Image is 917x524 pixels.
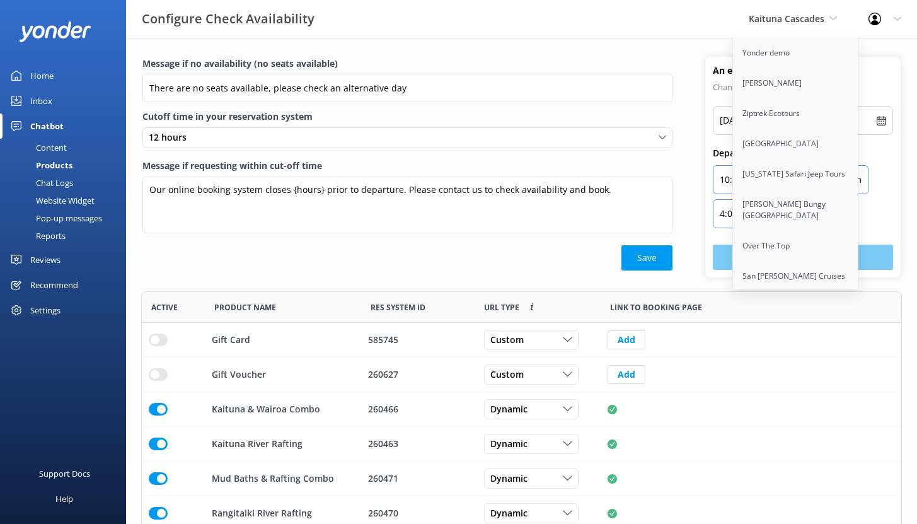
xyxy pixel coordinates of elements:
[142,9,314,29] h3: Configure Check Availability
[55,486,73,511] div: Help
[749,13,824,25] span: Kaituna Cascades
[149,131,194,144] span: 12 hours
[490,472,535,486] span: Dynamic
[368,472,468,486] div: 260471
[8,227,66,245] div: Reports
[30,272,78,298] div: Recommend
[490,506,535,520] span: Dynamic
[490,368,531,381] span: Custom
[733,68,859,98] a: [PERSON_NAME]
[490,333,531,347] span: Custom
[720,206,751,221] p: 4:00pm
[621,245,672,271] button: Save
[212,506,312,520] p: Rangitaiki River Rafting
[141,392,902,427] div: row
[212,437,303,451] p: Kaituna River Rafting
[8,209,102,227] div: Pop-up messages
[19,21,91,42] img: yonder-white-logo.png
[733,98,859,129] a: Ziptrek Ecotours
[8,209,126,227] a: Pop-up messages
[368,506,468,520] div: 260470
[141,358,902,392] div: row
[733,231,859,261] a: Over The Top
[30,114,64,139] div: Chatbot
[30,298,61,323] div: Settings
[733,189,859,231] a: [PERSON_NAME] Bungy [GEOGRAPHIC_DATA]
[30,247,61,272] div: Reviews
[142,110,672,124] label: Cutoff time in your reservation system
[720,172,756,187] p: 10:00am
[212,472,334,486] p: Mud Baths & Rafting Combo
[8,227,126,245] a: Reports
[141,323,902,358] div: row
[713,64,893,77] h4: An example product
[8,156,72,174] div: Products
[212,402,320,416] p: Kaituna & Wairoa Combo
[713,79,893,95] p: Change
[214,301,276,313] span: Product Name
[490,437,535,451] span: Dynamic
[8,192,126,209] a: Website Widget
[212,368,266,381] p: Gift Voucher
[142,159,672,173] label: Message if requesting within cut-off time
[368,368,468,381] div: 260627
[368,437,468,451] div: 260463
[212,333,250,347] p: Gift Card
[8,192,95,209] div: Website Widget
[610,301,702,313] span: Link to booking page
[490,402,535,416] span: Dynamic
[151,301,178,313] span: Active
[484,301,519,313] span: Link to booking page
[30,88,52,114] div: Inbox
[733,159,859,189] a: [US_STATE] Safari Jeep Tours
[142,57,672,71] label: Message if no availability (no seats available)
[713,146,893,160] p: Departure times
[371,301,425,313] span: Res System ID
[8,139,126,156] a: Content
[30,63,54,88] div: Home
[733,261,859,291] a: San [PERSON_NAME] Cruises
[368,333,468,347] div: 585745
[39,461,90,486] div: Support Docs
[720,113,748,128] p: [DATE]
[8,139,67,156] div: Content
[733,129,859,159] a: [GEOGRAPHIC_DATA]
[8,174,73,192] div: Chat Logs
[733,38,859,68] a: Yonder demo
[608,330,645,349] button: Add
[608,365,645,384] button: Add
[8,156,126,174] a: Products
[142,74,672,102] input: Enter a message
[8,174,126,192] a: Chat Logs
[142,177,672,233] textarea: Our online booking system closes {hours} prior to departure. Please contact us to check availabil...
[141,462,902,496] div: row
[368,402,468,416] div: 260466
[141,427,902,462] div: row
